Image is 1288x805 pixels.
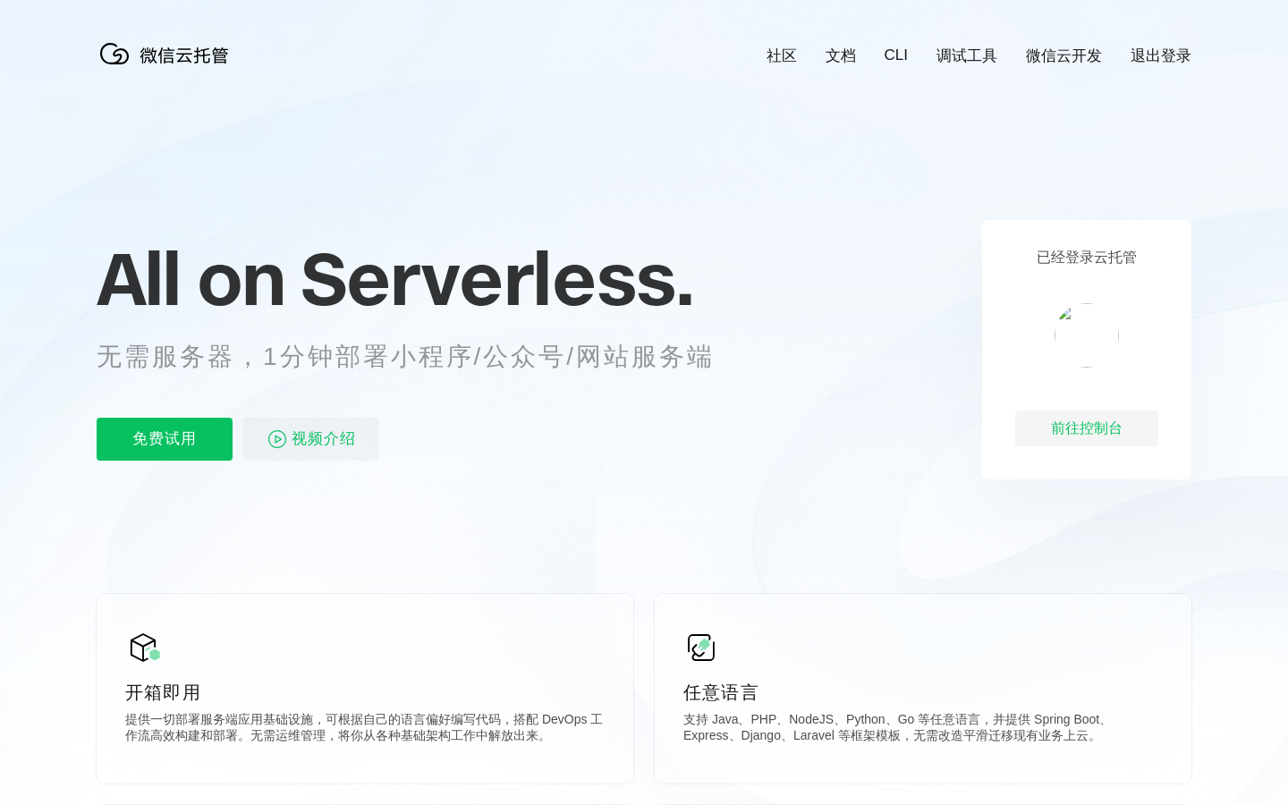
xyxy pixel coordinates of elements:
a: 社区 [767,46,797,66]
div: 前往控制台 [1015,411,1158,446]
img: 微信云托管 [97,36,240,72]
span: 视频介绍 [292,418,356,461]
a: CLI [885,47,908,64]
p: 提供一切部署服务端应用基础设施，可根据自己的语言偏好编写代码，搭配 DevOps 工作流高效构建和部署。无需运维管理，将你从各种基础架构工作中解放出来。 [125,712,605,748]
a: 退出登录 [1131,46,1191,66]
p: 免费试用 [97,418,233,461]
span: Serverless. [301,233,693,323]
p: 开箱即用 [125,680,605,705]
a: 微信云开发 [1026,46,1102,66]
p: 已经登录云托管 [1037,249,1137,267]
p: 无需服务器，1分钟部署小程序/公众号/网站服务端 [97,339,748,375]
a: 调试工具 [936,46,997,66]
a: 微信云托管 [97,59,240,74]
p: 任意语言 [683,680,1163,705]
a: 文档 [826,46,856,66]
img: video_play.svg [267,428,288,450]
span: All on [97,233,284,323]
p: 支持 Java、PHP、NodeJS、Python、Go 等任意语言，并提供 Spring Boot、Express、Django、Laravel 等框架模板，无需改造平滑迁移现有业务上云。 [683,712,1163,748]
